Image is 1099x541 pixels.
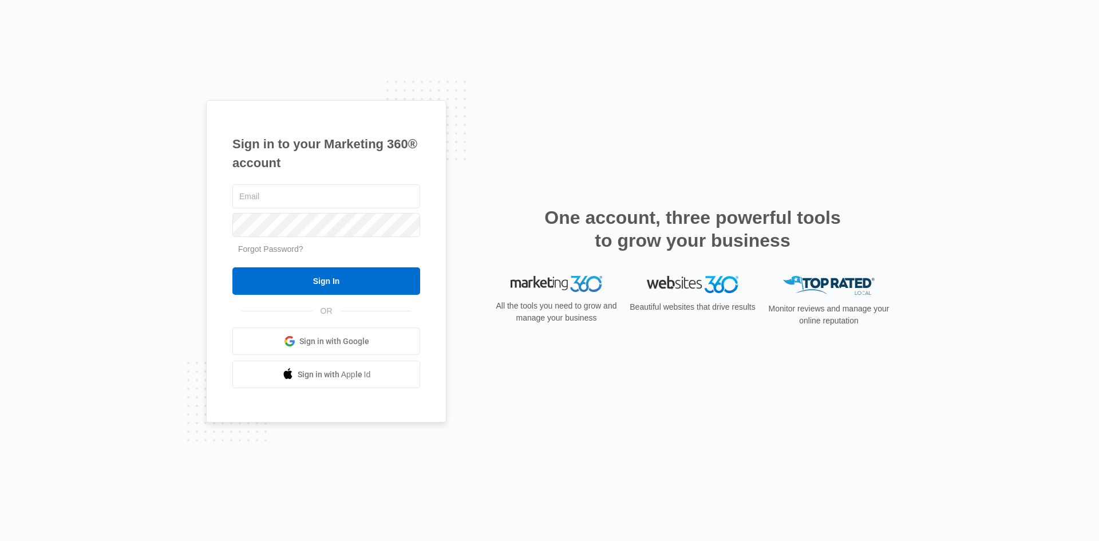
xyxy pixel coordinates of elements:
[232,135,420,172] h1: Sign in to your Marketing 360® account
[541,206,844,252] h2: One account, three powerful tools to grow your business
[232,184,420,208] input: Email
[298,369,371,381] span: Sign in with Apple Id
[313,305,341,317] span: OR
[232,327,420,355] a: Sign in with Google
[783,276,875,295] img: Top Rated Local
[628,301,757,313] p: Beautiful websites that drive results
[232,267,420,295] input: Sign In
[238,244,303,254] a: Forgot Password?
[492,300,620,324] p: All the tools you need to grow and manage your business
[511,276,602,292] img: Marketing 360
[765,303,893,327] p: Monitor reviews and manage your online reputation
[232,361,420,388] a: Sign in with Apple Id
[299,335,369,347] span: Sign in with Google
[647,276,738,293] img: Websites 360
